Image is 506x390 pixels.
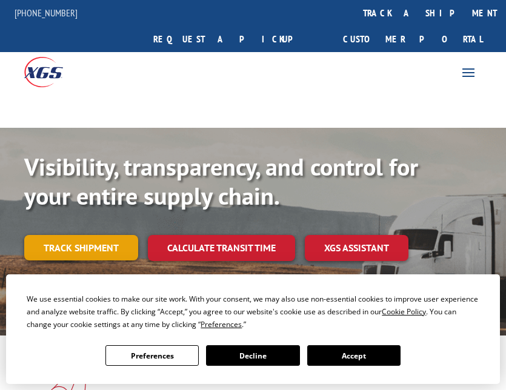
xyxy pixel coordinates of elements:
[24,151,418,211] b: Visibility, transparency, and control for your entire supply chain.
[15,7,78,19] a: [PHONE_NUMBER]
[334,26,491,52] a: Customer Portal
[148,235,295,261] a: Calculate transit time
[305,235,408,261] a: XGS ASSISTANT
[144,26,319,52] a: Request a pickup
[307,345,401,366] button: Accept
[201,319,242,329] span: Preferences
[24,235,138,260] a: Track shipment
[27,292,479,331] div: We use essential cookies to make our site work. With your consent, we may also use non-essential ...
[382,306,426,317] span: Cookie Policy
[6,274,500,384] div: Cookie Consent Prompt
[105,345,199,366] button: Preferences
[206,345,299,366] button: Decline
